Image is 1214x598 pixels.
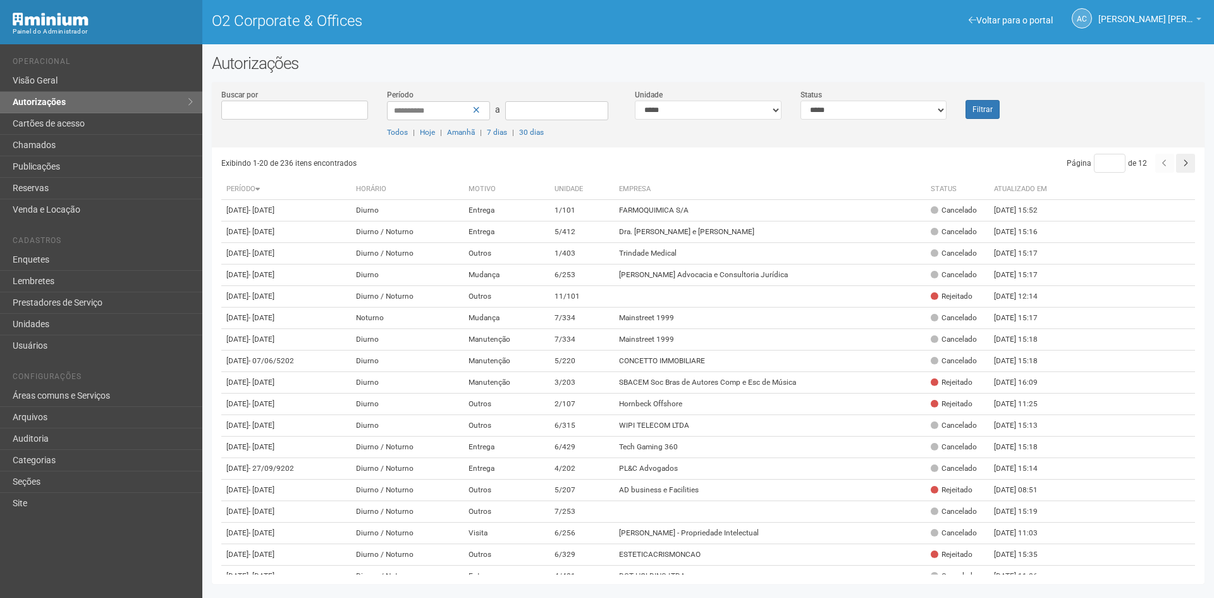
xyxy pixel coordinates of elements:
span: - [DATE] [248,335,274,344]
td: [DATE] 15:18 [989,329,1058,351]
td: Diurno / Noturno [351,437,463,458]
td: [DATE] [221,329,351,351]
li: Cadastros [13,236,193,249]
div: Cancelado [931,420,977,431]
span: - [DATE] [248,313,274,322]
td: Entrega [463,221,549,243]
td: [DATE] 11:25 [989,394,1058,415]
span: - [DATE] [248,507,274,516]
td: [DATE] [221,501,351,523]
div: Exibindo 1-20 de 236 itens encontrados [221,154,709,173]
div: Cancelado [931,528,977,539]
div: Rejeitado [931,399,972,409]
span: - [DATE] [248,528,274,537]
span: - [DATE] [248,227,274,236]
td: [DATE] 12:14 [989,286,1058,308]
td: 3/203 [549,372,614,394]
td: 6/253 [549,265,614,286]
td: 2/107 [549,394,614,415]
td: Visita [463,523,549,544]
td: FARMOQUIMICA S/A [614,200,926,221]
a: 7 dias [487,128,507,137]
td: [DATE] [221,544,351,566]
td: DGT HOLDING LTDA [614,566,926,587]
td: Diurno [351,329,463,351]
a: Amanhã [447,128,475,137]
td: Outros [463,480,549,501]
td: [DATE] 15:35 [989,544,1058,566]
th: Empresa [614,179,926,200]
div: Cancelado [931,270,977,280]
label: Período [387,89,414,101]
td: 11/101 [549,286,614,308]
td: Dra. [PERSON_NAME] e [PERSON_NAME] [614,221,926,243]
div: Cancelado [931,313,977,323]
th: Motivo [463,179,549,200]
td: [DATE] [221,480,351,501]
h1: O2 Corporate & Offices [212,13,699,29]
span: - 27/09/9202 [248,464,294,473]
div: Cancelado [931,205,977,216]
li: Configurações [13,372,193,385]
td: [DATE] [221,437,351,458]
td: [PERSON_NAME] - Propriedade Intelectual [614,523,926,544]
div: Rejeitado [931,291,972,302]
td: AD business e Facilities [614,480,926,501]
div: Cancelado [931,442,977,452]
th: Horário [351,179,463,200]
td: [DATE] [221,372,351,394]
td: Outros [463,544,549,566]
td: Outros [463,501,549,523]
td: Diurno / Noturno [351,544,463,566]
td: Outros [463,286,549,308]
td: [DATE] 15:19 [989,501,1058,523]
td: Noturno [351,308,463,329]
th: Unidade [549,179,614,200]
td: Mudança [463,265,549,286]
span: a [495,104,500,115]
td: [DATE] 15:17 [989,308,1058,329]
span: Página de 12 [1067,159,1147,168]
td: 5/412 [549,221,614,243]
td: Diurno / Noturno [351,523,463,544]
span: - [DATE] [248,378,274,387]
td: Outros [463,415,549,437]
td: Diurno / Noturno [351,458,463,480]
span: - [DATE] [248,270,274,279]
td: [DATE] 15:18 [989,351,1058,372]
td: [DATE] 15:16 [989,221,1058,243]
td: 4/401 [549,566,614,587]
td: ESTETICACRISMONCAO [614,544,926,566]
td: Entrega [463,200,549,221]
td: 7/334 [549,308,614,329]
td: [DATE] 08:51 [989,480,1058,501]
label: Buscar por [221,89,258,101]
th: Status [926,179,989,200]
h2: Autorizações [212,54,1205,73]
td: Diurno / Noturno [351,221,463,243]
td: Diurno [351,265,463,286]
div: Cancelado [931,356,977,366]
td: [DATE] 15:17 [989,243,1058,265]
td: Entrega [463,458,549,480]
td: Manutenção [463,351,549,372]
td: [DATE] 16:09 [989,372,1058,394]
div: Cancelado [931,248,977,259]
td: Tech Gaming 360 [614,437,926,458]
td: [DATE] [221,286,351,308]
td: Mudança [463,308,549,329]
a: 30 dias [519,128,544,137]
td: 5/220 [549,351,614,372]
td: Diurno [351,394,463,415]
a: AC [1072,8,1092,28]
td: SBACEM Soc Bras de Autores Comp e Esc de Música [614,372,926,394]
span: Ana Carla de Carvalho Silva [1098,2,1193,24]
a: [PERSON_NAME] [PERSON_NAME] [1098,16,1201,26]
label: Status [800,89,822,101]
td: Entrega [463,566,549,587]
td: 1/101 [549,200,614,221]
li: Operacional [13,57,193,70]
td: Diurno / Noturno [351,480,463,501]
td: Diurno [351,372,463,394]
button: Filtrar [966,100,1000,119]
